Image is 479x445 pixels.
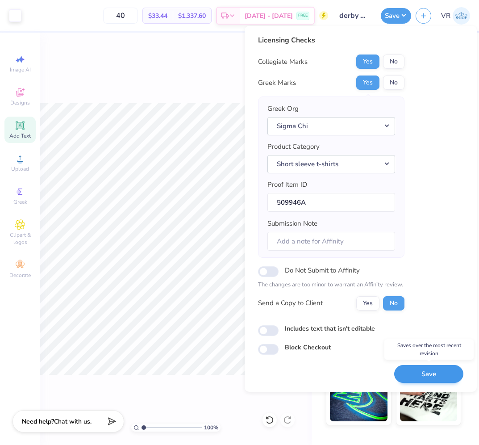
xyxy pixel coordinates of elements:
[258,298,323,308] div: Send a Copy to Client
[383,296,404,311] button: No
[453,7,470,25] img: Val Rhey Lodueta
[10,66,31,73] span: Image AI
[356,76,379,90] button: Yes
[285,264,360,276] label: Do Not Submit to Affinity
[258,78,296,88] div: Greek Marks
[441,11,450,21] span: VR
[103,8,138,24] input: – –
[441,7,470,25] a: VR
[22,417,54,426] strong: Need help?
[267,155,395,173] button: Short sleeve t-shirts
[11,165,29,172] span: Upload
[204,424,218,432] span: 100 %
[383,76,404,90] button: No
[258,281,404,290] p: The changes are too minor to warrant an Affinity review.
[4,231,36,246] span: Clipart & logos
[267,180,307,190] label: Proof Item ID
[178,11,206,21] span: $1,337.60
[267,142,320,152] label: Product Category
[384,339,474,360] div: Saves over the most recent revision
[285,324,375,333] label: Includes text that isn't editable
[54,417,92,426] span: Chat with us.
[267,232,395,251] input: Add a note for Affinity
[285,343,331,352] label: Block Checkout
[356,55,379,69] button: Yes
[258,35,404,46] div: Licensing Checks
[394,365,463,383] button: Save
[267,104,299,114] label: Greek Org
[400,377,458,421] img: Water based Ink
[13,198,27,206] span: Greek
[298,13,308,19] span: FREE
[258,57,308,67] div: Collegiate Marks
[383,55,404,69] button: No
[333,7,376,25] input: Untitled Design
[9,272,31,279] span: Decorate
[381,8,411,24] button: Save
[9,132,31,139] span: Add Text
[267,218,317,229] label: Submission Note
[267,117,395,135] button: Sigma Chi
[245,11,293,21] span: [DATE] - [DATE]
[10,99,30,106] span: Designs
[330,377,387,421] img: Glow in the Dark Ink
[356,296,379,311] button: Yes
[148,11,167,21] span: $33.44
